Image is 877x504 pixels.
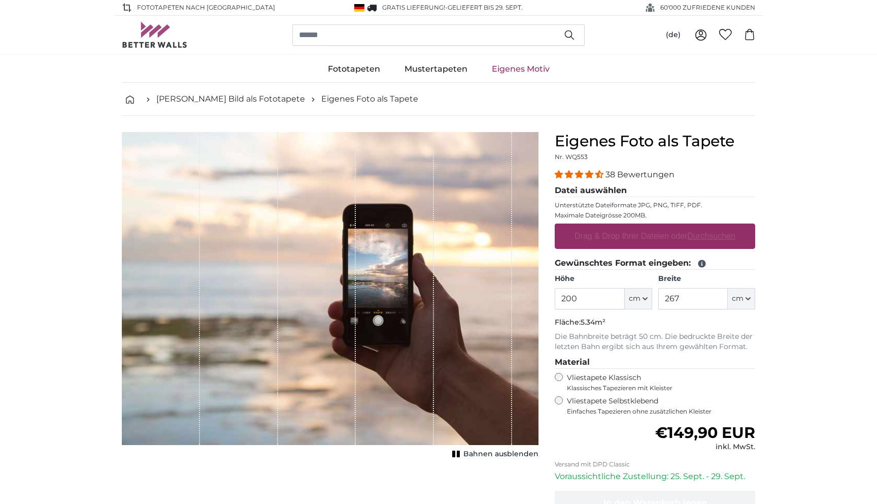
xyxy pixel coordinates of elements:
[581,318,605,327] span: 5.34m²
[448,4,523,11] span: Geliefert bis 29. Sept.
[658,274,755,284] label: Breite
[555,470,755,483] p: Voraussichtliche Zustellung: 25. Sept. - 29. Sept.
[555,274,652,284] label: Höhe
[555,201,755,209] p: Unterstützte Dateiformate JPG, PNG, TIFF, PDF.
[555,356,755,369] legend: Material
[567,396,755,416] label: Vliestapete Selbstklebend
[555,132,755,150] h1: Eigenes Foto als Tapete
[480,56,562,82] a: Eigenes Motiv
[555,170,605,179] span: 4.34 stars
[392,56,480,82] a: Mustertapeten
[555,184,755,197] legend: Datei auswählen
[445,4,523,11] span: -
[555,318,755,328] p: Fläche:
[655,423,755,442] span: €149,90 EUR
[555,211,755,219] p: Maximale Dateigrösse 200MB.
[122,132,538,461] div: 1 of 1
[463,449,538,459] span: Bahnen ausblenden
[555,460,755,468] p: Versand mit DPD Classic
[658,26,689,44] button: (de)
[660,3,755,12] span: 60'000 ZUFRIEDENE KUNDEN
[137,3,275,12] span: Fototapeten nach [GEOGRAPHIC_DATA]
[122,83,755,116] nav: breadcrumbs
[567,373,747,392] label: Vliestapete Klassisch
[555,332,755,352] p: Die Bahnbreite beträgt 50 cm. Die bedruckte Breite der letzten Bahn ergibt sich aus Ihrem gewählt...
[382,4,445,11] span: GRATIS Lieferung!
[316,56,392,82] a: Fototapeten
[156,93,305,105] a: [PERSON_NAME] Bild als Fototapete
[321,93,418,105] a: Eigenes Foto als Tapete
[625,288,652,309] button: cm
[354,4,364,12] img: Deutschland
[732,294,744,304] span: cm
[567,384,747,392] span: Klassisches Tapezieren mit Kleister
[449,447,538,461] button: Bahnen ausblenden
[567,407,755,416] span: Einfaches Tapezieren ohne zusätzlichen Kleister
[555,257,755,270] legend: Gewünschtes Format eingeben:
[728,288,755,309] button: cm
[655,442,755,452] div: inkl. MwSt.
[122,22,188,48] img: Betterwalls
[605,170,674,179] span: 38 Bewertungen
[629,294,640,304] span: cm
[555,153,588,161] span: Nr. WQ553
